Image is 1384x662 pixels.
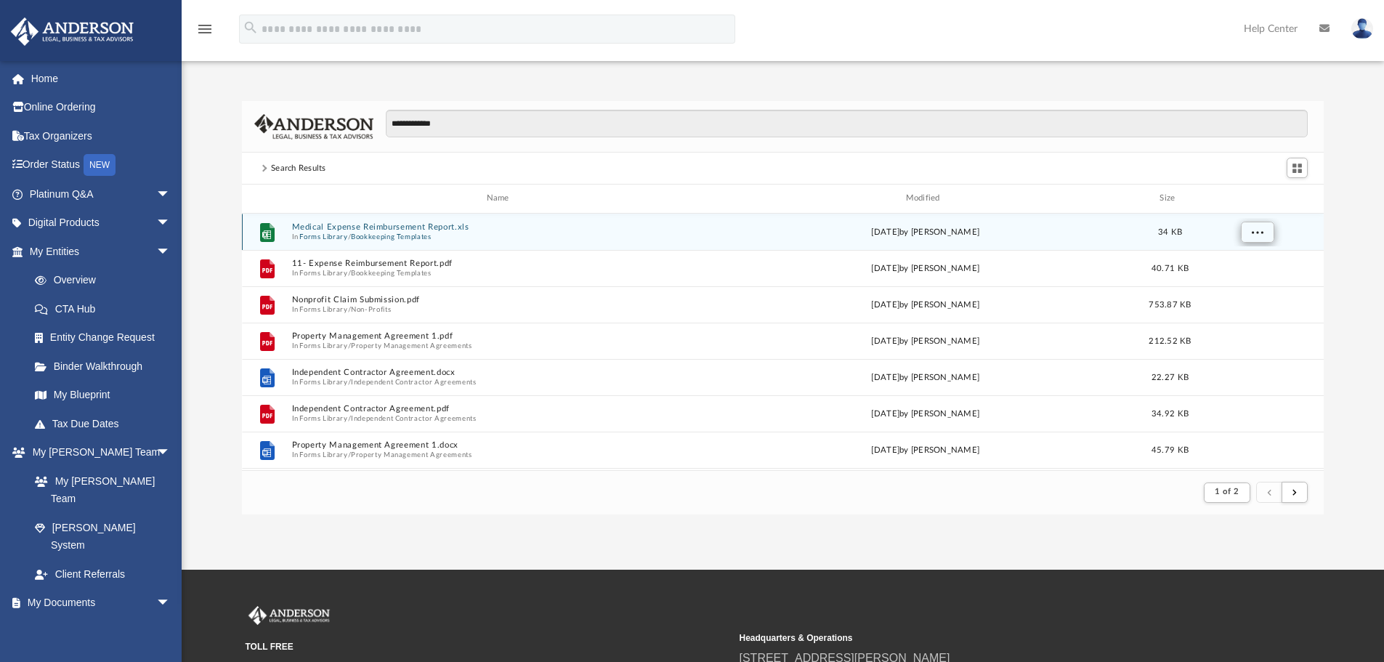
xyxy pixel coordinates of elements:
[84,154,116,176] div: NEW
[291,331,710,341] button: Property Management Agreement 1.pdf
[291,341,710,350] span: In
[1205,192,1307,205] div: id
[291,268,710,278] span: In
[10,209,193,238] a: Digital Productsarrow_drop_down
[20,323,193,352] a: Entity Change Request
[351,232,432,241] button: Bookkeeping Templates
[299,304,347,314] button: Forms Library
[291,304,710,314] span: In
[716,225,1135,238] div: [DATE] by [PERSON_NAME]
[1149,300,1191,308] span: 753.87 KB
[716,192,1134,205] div: Modified
[1152,373,1189,381] span: 22.27 KB
[10,179,193,209] a: Platinum Q&Aarrow_drop_down
[243,20,259,36] i: search
[10,64,193,93] a: Home
[716,262,1135,275] div: [DATE] by [PERSON_NAME]
[248,192,285,205] div: id
[348,450,351,459] span: /
[299,450,347,459] button: Forms Library
[291,259,710,268] button: 11- Expense Reimbursement Report.pdf
[1287,158,1308,178] button: Switch to Grid View
[1141,192,1199,205] div: Size
[156,209,185,238] span: arrow_drop_down
[299,413,347,423] button: Forms Library
[291,440,710,450] button: Property Management Agreement 1.docx
[351,377,476,387] button: Independent Contractor Agreements
[10,237,193,266] a: My Entitiesarrow_drop_down
[20,467,178,513] a: My [PERSON_NAME] Team
[348,377,351,387] span: /
[386,110,1308,137] input: Search files and folders
[1351,18,1373,39] img: User Pic
[291,232,710,241] span: In
[1215,488,1239,496] span: 1 of 2
[740,631,1223,645] small: Headquarters & Operations
[291,192,709,205] div: Name
[10,93,193,122] a: Online Ordering
[196,20,214,38] i: menu
[196,28,214,38] a: menu
[351,341,472,350] button: Property Management Agreements
[348,341,351,350] span: /
[1152,445,1189,453] span: 45.79 KB
[1152,264,1189,272] span: 40.71 KB
[716,298,1135,311] div: [DATE] by [PERSON_NAME]
[716,371,1135,384] div: [DATE] by [PERSON_NAME]
[10,438,185,467] a: My [PERSON_NAME] Teamarrow_drop_down
[348,413,351,423] span: /
[291,404,710,413] button: Independent Contractor Agreement.pdf
[246,640,729,653] small: TOLL FREE
[1152,409,1189,417] span: 34.92 KB
[20,352,193,381] a: Binder Walkthrough
[20,294,193,323] a: CTA Hub
[7,17,138,46] img: Anderson Advisors Platinum Portal
[1204,483,1250,503] button: 1 of 2
[20,266,193,295] a: Overview
[156,179,185,209] span: arrow_drop_down
[716,334,1135,347] div: [DATE] by [PERSON_NAME]
[351,450,472,459] button: Property Management Agreements
[348,268,351,278] span: /
[20,381,185,410] a: My Blueprint
[348,304,351,314] span: /
[299,377,347,387] button: Forms Library
[291,377,710,387] span: In
[291,413,710,423] span: In
[20,409,193,438] a: Tax Due Dates
[348,232,351,241] span: /
[10,589,185,618] a: My Documentsarrow_drop_down
[716,407,1135,420] div: [DATE] by [PERSON_NAME]
[291,368,710,377] button: Independent Contractor Agreement.docx
[156,589,185,618] span: arrow_drop_down
[291,222,710,232] button: Medical Expense Reimbursement Report.xls
[246,606,333,625] img: Anderson Advisors Platinum Portal
[1158,227,1182,235] span: 34 KB
[156,237,185,267] span: arrow_drop_down
[20,560,185,589] a: Client Referrals
[271,162,326,175] div: Search Results
[351,304,391,314] button: Non-Profits
[291,450,710,459] span: In
[20,513,185,560] a: [PERSON_NAME] System
[351,268,432,278] button: Bookkeeping Templates
[299,341,347,350] button: Forms Library
[1149,336,1191,344] span: 212.52 KB
[1240,221,1274,243] button: More options
[242,214,1324,470] div: grid
[351,413,476,423] button: Independent Contractor Agreements
[10,121,193,150] a: Tax Organizers
[299,232,347,241] button: Forms Library
[716,443,1135,456] div: [DATE] by [PERSON_NAME]
[10,150,193,180] a: Order StatusNEW
[156,438,185,468] span: arrow_drop_down
[299,268,347,278] button: Forms Library
[291,295,710,304] button: Nonprofit Claim Submission.pdf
